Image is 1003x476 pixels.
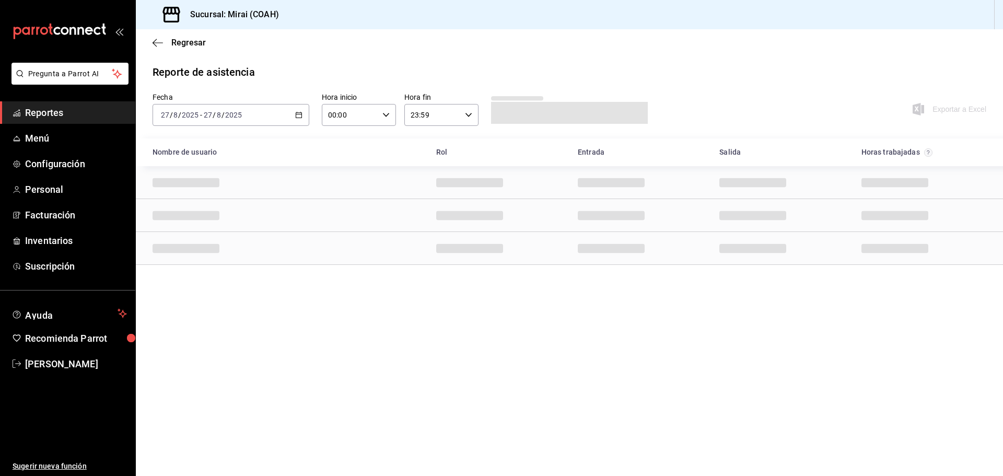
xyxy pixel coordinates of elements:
[13,461,127,472] span: Sugerir nueva función
[153,94,309,101] label: Fecha
[25,157,127,171] span: Configuración
[170,111,173,119] span: /
[136,199,1003,232] div: Row
[428,203,511,227] div: Cell
[569,203,653,227] div: Cell
[322,94,396,101] label: Hora inicio
[25,182,127,196] span: Personal
[11,63,129,85] button: Pregunta a Parrot AI
[7,76,129,87] a: Pregunta a Parrot AI
[178,111,181,119] span: /
[25,259,127,273] span: Suscripción
[182,8,279,21] h3: Sucursal: Mirai (COAH)
[853,143,995,162] div: HeadCell
[136,138,1003,265] div: Container
[853,203,937,227] div: Cell
[25,131,127,145] span: Menú
[173,111,178,119] input: --
[428,170,511,194] div: Cell
[144,170,228,194] div: Cell
[115,27,123,36] button: open_drawer_menu
[569,236,653,260] div: Cell
[153,64,255,80] div: Reporte de asistencia
[711,170,795,194] div: Cell
[711,236,795,260] div: Cell
[711,203,795,227] div: Cell
[136,138,1003,166] div: Head
[25,106,127,120] span: Reportes
[225,111,242,119] input: ----
[25,208,127,222] span: Facturación
[221,111,225,119] span: /
[428,236,511,260] div: Cell
[200,111,202,119] span: -
[153,38,206,48] button: Regresar
[711,143,853,162] div: HeadCell
[853,170,937,194] div: Cell
[25,234,127,248] span: Inventarios
[25,357,127,371] span: [PERSON_NAME]
[144,203,228,227] div: Cell
[160,111,170,119] input: --
[203,111,213,119] input: --
[25,331,127,345] span: Recomienda Parrot
[181,111,199,119] input: ----
[144,236,228,260] div: Cell
[171,38,206,48] span: Regresar
[213,111,216,119] span: /
[569,143,711,162] div: HeadCell
[853,236,937,260] div: Cell
[28,68,112,79] span: Pregunta a Parrot AI
[136,232,1003,265] div: Row
[569,170,653,194] div: Cell
[216,111,221,119] input: --
[25,307,113,320] span: Ayuda
[404,94,479,101] label: Hora fin
[428,143,569,162] div: HeadCell
[136,166,1003,199] div: Row
[144,143,428,162] div: HeadCell
[924,148,932,157] svg: El total de horas trabajadas por usuario es el resultado de la suma redondeada del registro de ho...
